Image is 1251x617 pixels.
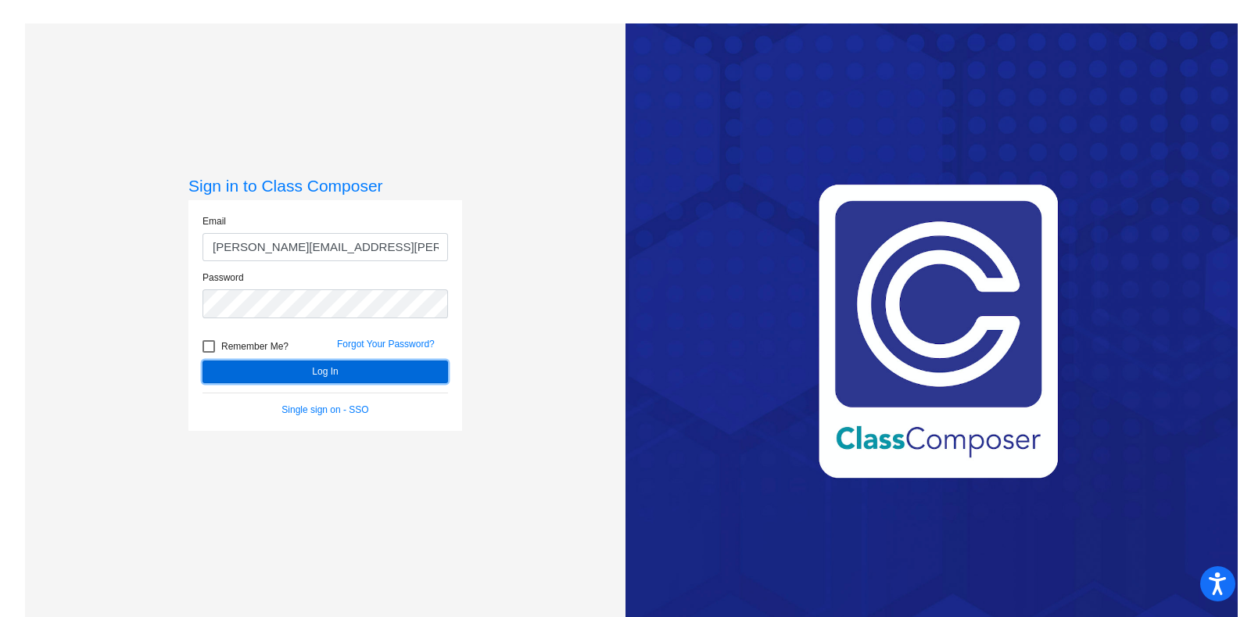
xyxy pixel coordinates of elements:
a: Single sign on - SSO [281,404,368,415]
button: Log In [203,361,448,383]
h3: Sign in to Class Composer [188,176,462,196]
label: Password [203,271,244,285]
label: Email [203,214,226,228]
span: Remember Me? [221,337,289,356]
a: Forgot Your Password? [337,339,435,350]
